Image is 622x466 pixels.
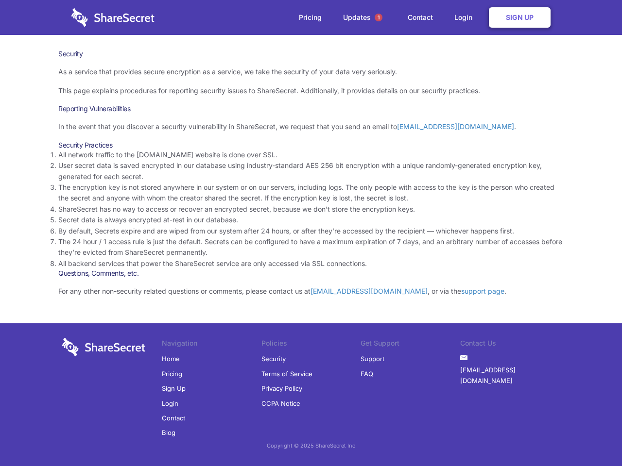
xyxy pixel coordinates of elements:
[71,8,155,27] img: logo-wordmark-white-trans-d4663122ce5f474addd5e946df7df03e33cb6a1c49d2221995e7729f52c070b2.svg
[261,351,286,366] a: Security
[162,425,175,440] a: Blog
[162,381,186,396] a: Sign Up
[445,2,487,33] a: Login
[162,338,261,351] li: Navigation
[58,258,564,269] li: All backend services that power the ShareSecret service are only accessed via SSL connections.
[58,286,564,297] p: For any other non-security related questions or comments, please contact us at , or via the .
[58,67,564,77] p: As a service that provides secure encryption as a service, we take the security of your data very...
[489,7,551,28] a: Sign Up
[58,204,564,215] li: ShareSecret has no way to access or recover an encrypted secret, because we don’t store the encry...
[460,363,560,388] a: [EMAIL_ADDRESS][DOMAIN_NAME]
[58,50,564,58] h1: Security
[162,351,180,366] a: Home
[162,366,182,381] a: Pricing
[289,2,331,33] a: Pricing
[261,366,312,381] a: Terms of Service
[58,141,564,150] h3: Security Practices
[361,351,384,366] a: Support
[361,338,460,351] li: Get Support
[58,269,564,278] h3: Questions, Comments, etc.
[261,396,300,411] a: CCPA Notice
[261,338,361,351] li: Policies
[162,411,185,425] a: Contact
[58,104,564,113] h3: Reporting Vulnerabilities
[58,121,564,132] p: In the event that you discover a security vulnerability in ShareSecret, we request that you send ...
[58,85,564,96] p: This page explains procedures for reporting security issues to ShareSecret. Additionally, it prov...
[375,14,382,21] span: 1
[162,396,178,411] a: Login
[58,182,564,204] li: The encryption key is not stored anywhere in our system or on our servers, including logs. The on...
[58,226,564,236] li: By default, Secrets expire and are wiped from our system after 24 hours, or after they’re accesse...
[62,338,145,356] img: logo-wordmark-white-trans-d4663122ce5f474addd5e946df7df03e33cb6a1c49d2221995e7729f52c070b2.svg
[58,215,564,225] li: Secret data is always encrypted at-rest in our database.
[311,287,428,295] a: [EMAIL_ADDRESS][DOMAIN_NAME]
[461,287,504,295] a: support page
[361,366,373,381] a: FAQ
[58,160,564,182] li: User secret data is saved encrypted in our database using industry-standard AES 256 bit encryptio...
[58,150,564,160] li: All network traffic to the [DOMAIN_NAME] website is done over SSL.
[261,381,302,396] a: Privacy Policy
[398,2,443,33] a: Contact
[58,236,564,258] li: The 24 hour / 1 access rule is just the default. Secrets can be configured to have a maximum expi...
[397,122,514,131] a: [EMAIL_ADDRESS][DOMAIN_NAME]
[460,338,560,351] li: Contact Us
